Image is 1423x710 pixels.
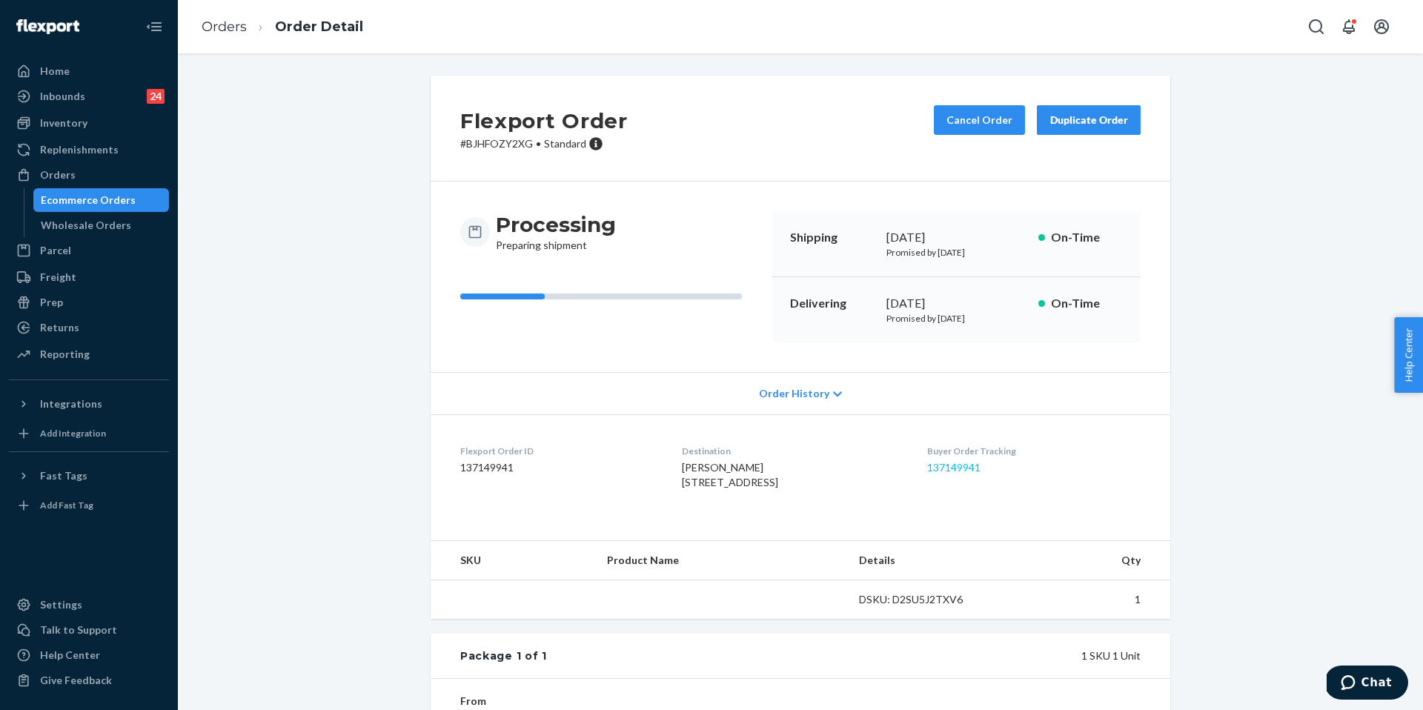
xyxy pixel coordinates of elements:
[9,593,169,617] a: Settings
[460,694,637,709] dt: From
[460,445,658,457] dt: Flexport Order ID
[9,59,169,83] a: Home
[9,291,169,314] a: Prep
[847,541,1010,580] th: Details
[859,592,998,607] div: DSKU: D2SU5J2TXV6
[547,648,1141,663] div: 1 SKU 1 Unit
[202,19,247,35] a: Orders
[927,445,1141,457] dt: Buyer Order Tracking
[886,312,1026,325] p: Promised by [DATE]
[190,5,375,49] ol: breadcrumbs
[9,316,169,339] a: Returns
[9,643,169,667] a: Help Center
[9,618,169,642] button: Talk to Support
[40,243,71,258] div: Parcel
[40,673,112,688] div: Give Feedback
[9,239,169,262] a: Parcel
[927,461,981,474] a: 137149941
[40,648,100,663] div: Help Center
[431,541,595,580] th: SKU
[595,541,847,580] th: Product Name
[40,347,90,362] div: Reporting
[1334,12,1364,42] button: Open notifications
[1327,666,1408,703] iframe: Opens a widget where you can chat to one of our agents
[40,427,106,439] div: Add Integration
[1301,12,1331,42] button: Open Search Box
[40,320,79,335] div: Returns
[40,116,87,130] div: Inventory
[9,163,169,187] a: Orders
[41,193,136,208] div: Ecommerce Orders
[536,137,541,150] span: •
[682,445,903,457] dt: Destination
[40,295,63,310] div: Prep
[40,89,85,104] div: Inbounds
[460,460,658,475] dd: 137149941
[9,111,169,135] a: Inventory
[1367,12,1396,42] button: Open account menu
[886,246,1026,259] p: Promised by [DATE]
[1051,295,1123,312] p: On-Time
[40,468,87,483] div: Fast Tags
[790,229,875,246] p: Shipping
[9,342,169,366] a: Reporting
[886,229,1026,246] div: [DATE]
[147,89,165,104] div: 24
[9,422,169,445] a: Add Integration
[1010,541,1170,580] th: Qty
[9,494,169,517] a: Add Fast Tag
[1010,580,1170,620] td: 1
[41,218,131,233] div: Wholesale Orders
[139,12,169,42] button: Close Navigation
[9,265,169,289] a: Freight
[9,668,169,692] button: Give Feedback
[886,295,1026,312] div: [DATE]
[682,461,778,488] span: [PERSON_NAME] [STREET_ADDRESS]
[40,623,117,637] div: Talk to Support
[790,295,875,312] p: Delivering
[9,392,169,416] button: Integrations
[759,386,829,401] span: Order History
[40,167,76,182] div: Orders
[544,137,586,150] span: Standard
[1394,317,1423,393] button: Help Center
[40,270,76,285] div: Freight
[9,464,169,488] button: Fast Tags
[1051,229,1123,246] p: On-Time
[40,597,82,612] div: Settings
[460,136,628,151] p: # BJHFOZY2XG
[496,211,616,238] h3: Processing
[460,648,547,663] div: Package 1 of 1
[275,19,363,35] a: Order Detail
[496,211,616,253] div: Preparing shipment
[1049,113,1128,127] div: Duplicate Order
[1037,105,1141,135] button: Duplicate Order
[460,105,628,136] h2: Flexport Order
[16,19,79,34] img: Flexport logo
[40,499,93,511] div: Add Fast Tag
[33,213,170,237] a: Wholesale Orders
[9,138,169,162] a: Replenishments
[40,64,70,79] div: Home
[33,188,170,212] a: Ecommerce Orders
[40,142,119,157] div: Replenishments
[934,105,1025,135] button: Cancel Order
[40,397,102,411] div: Integrations
[9,84,169,108] a: Inbounds24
